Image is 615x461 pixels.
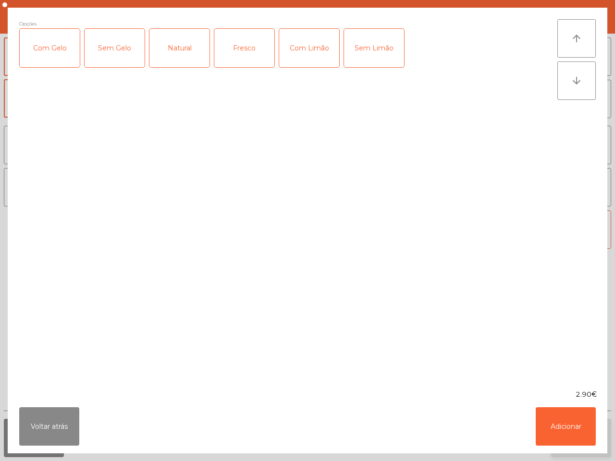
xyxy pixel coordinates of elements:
[571,75,582,86] i: arrow_downward
[8,389,607,400] div: 2.90€
[85,29,145,67] div: Sem Gelo
[557,61,596,100] button: arrow_downward
[279,29,339,67] div: Com Limão
[571,33,582,44] i: arrow_upward
[536,407,596,446] button: Adicionar
[149,29,209,67] div: Natural
[19,19,37,28] span: Opções
[19,407,79,446] button: Voltar atrás
[344,29,404,67] div: Sem Limão
[20,29,80,67] div: Com Gelo
[557,19,596,58] button: arrow_upward
[214,29,274,67] div: Fresco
